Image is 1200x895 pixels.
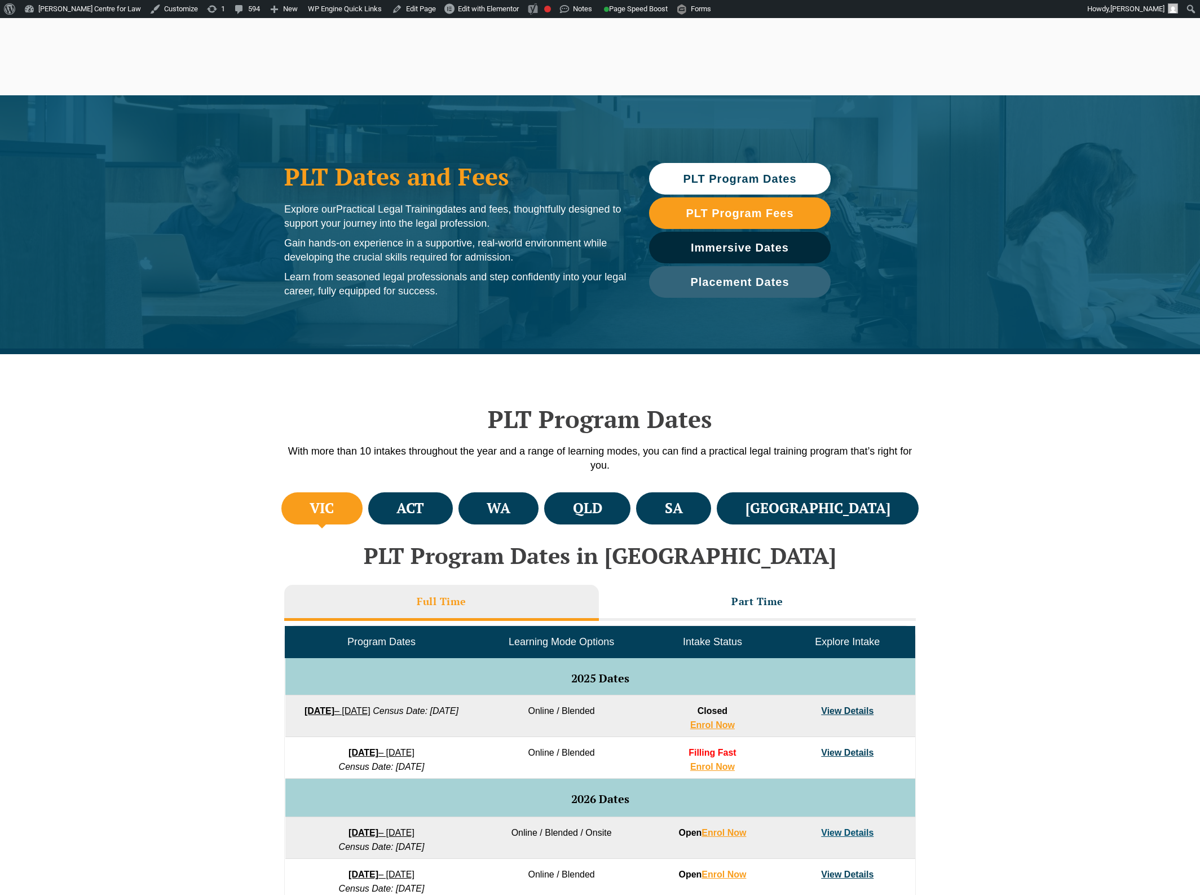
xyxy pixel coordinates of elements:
[821,828,873,837] a: View Details
[396,499,424,518] h4: ACT
[305,706,370,716] a: [DATE]– [DATE]
[279,444,921,473] p: With more than 10 intakes throughout the year and a range of learning modes, you can find a pract...
[571,791,629,806] span: 2026 Dates
[683,636,742,647] span: Intake Status
[698,706,727,716] span: Closed
[690,276,789,288] span: Placement Dates
[284,270,627,298] p: Learn from seasoned legal professionals and step confidently into your legal career, fully equipp...
[678,828,746,837] strong: Open
[690,720,735,730] a: Enrol Now
[665,499,683,518] h4: SA
[509,636,614,647] span: Learning Mode Options
[678,870,746,879] strong: Open
[478,695,645,737] td: Online / Blended
[649,266,831,298] a: Placement Dates
[348,870,378,879] strong: [DATE]
[284,202,627,231] p: Explore our dates and fees, thoughtfully designed to support your journey into the legal profession.
[284,162,627,191] h1: PLT Dates and Fees
[745,499,890,518] h4: [GEOGRAPHIC_DATA]
[348,870,414,879] a: [DATE]– [DATE]
[478,817,645,859] td: Online / Blended / Onsite
[544,6,551,12] div: Focus keyphrase not set
[815,636,880,647] span: Explore Intake
[458,5,519,13] span: Edit with Elementor
[284,236,627,264] p: Gain hands-on experience in a supportive, real-world environment while developing the crucial ski...
[649,163,831,195] a: PLT Program Dates
[348,828,414,837] a: [DATE]– [DATE]
[683,173,796,184] span: PLT Program Dates
[478,737,645,779] td: Online / Blended
[689,748,736,757] span: Filling Fast
[1110,5,1164,13] span: [PERSON_NAME]
[373,706,458,716] em: Census Date: [DATE]
[348,748,414,757] a: [DATE]– [DATE]
[702,828,746,837] a: Enrol Now
[339,884,425,893] em: Census Date: [DATE]
[731,595,783,608] h3: Part Time
[339,762,425,771] em: Census Date: [DATE]
[310,499,334,518] h4: VIC
[348,828,378,837] strong: [DATE]
[417,595,466,608] h3: Full Time
[690,762,735,771] a: Enrol Now
[702,870,746,879] a: Enrol Now
[821,870,873,879] a: View Details
[686,208,793,219] span: PLT Program Fees
[573,499,602,518] h4: QLD
[305,706,334,716] strong: [DATE]
[279,543,921,568] h2: PLT Program Dates in [GEOGRAPHIC_DATA]
[649,232,831,263] a: Immersive Dates
[691,242,789,253] span: Immersive Dates
[649,197,831,229] a: PLT Program Fees
[279,405,921,433] h2: PLT Program Dates
[347,636,416,647] span: Program Dates
[348,748,378,757] strong: [DATE]
[821,748,873,757] a: View Details
[571,671,629,686] span: 2025 Dates
[487,499,510,518] h4: WA
[336,204,442,215] span: Practical Legal Training
[339,842,425,852] em: Census Date: [DATE]
[821,706,873,716] a: View Details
